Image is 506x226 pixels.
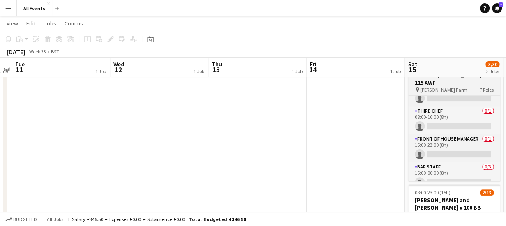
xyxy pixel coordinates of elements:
[408,162,500,214] app-card-role: Bar Staff0/316:00-00:00 (8h)
[14,65,25,74] span: 11
[51,48,59,55] div: BST
[210,65,222,74] span: 13
[407,65,417,74] span: 15
[45,216,65,222] span: All jobs
[17,0,52,16] button: All Events
[3,18,21,29] a: View
[95,68,106,74] div: 1 Job
[310,60,317,68] span: Fri
[415,189,451,196] span: 08:00-23:00 (15h)
[194,68,204,74] div: 1 Job
[390,68,401,74] div: 1 Job
[72,216,246,222] div: Salary £346.50 + Expenses £0.00 + Subsistence £0.00 =
[15,60,25,68] span: Tue
[7,20,18,27] span: View
[65,20,83,27] span: Comms
[499,2,503,7] span: 7
[492,3,502,13] a: 7
[408,106,500,134] app-card-role: Third Chef0/108:00-16:00 (8h)
[480,189,494,196] span: 2/13
[23,18,39,29] a: Edit
[408,196,500,211] h3: [PERSON_NAME] and [PERSON_NAME] x 100 BB
[212,60,222,68] span: Thu
[61,18,86,29] a: Comms
[480,212,494,218] span: 6 Roles
[408,134,500,162] app-card-role: Front of House Manager0/115:00-23:00 (8h)
[41,18,60,29] a: Jobs
[309,65,317,74] span: 14
[420,212,464,218] span: Bake Barn Chicklade
[408,71,500,86] h3: Becca & [PERSON_NAME] x 115 AWF
[113,60,124,68] span: Wed
[112,65,124,74] span: 12
[485,61,499,67] span: 3/30
[292,68,303,74] div: 1 Job
[480,87,494,93] span: 7 Roles
[420,87,467,93] span: [PERSON_NAME] Farm
[408,60,417,68] span: Sat
[4,215,38,224] button: Budgeted
[189,216,246,222] span: Total Budgeted £346.50
[44,20,56,27] span: Jobs
[486,68,499,74] div: 3 Jobs
[26,20,36,27] span: Edit
[7,48,25,56] div: [DATE]
[13,217,37,222] span: Budgeted
[408,60,500,181] app-job-card: 08:00-00:00 (16h) (Sun)1/17Becca & [PERSON_NAME] x 115 AWF [PERSON_NAME] Farm7 Roles08:00-16:00 (...
[27,48,48,55] span: Week 33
